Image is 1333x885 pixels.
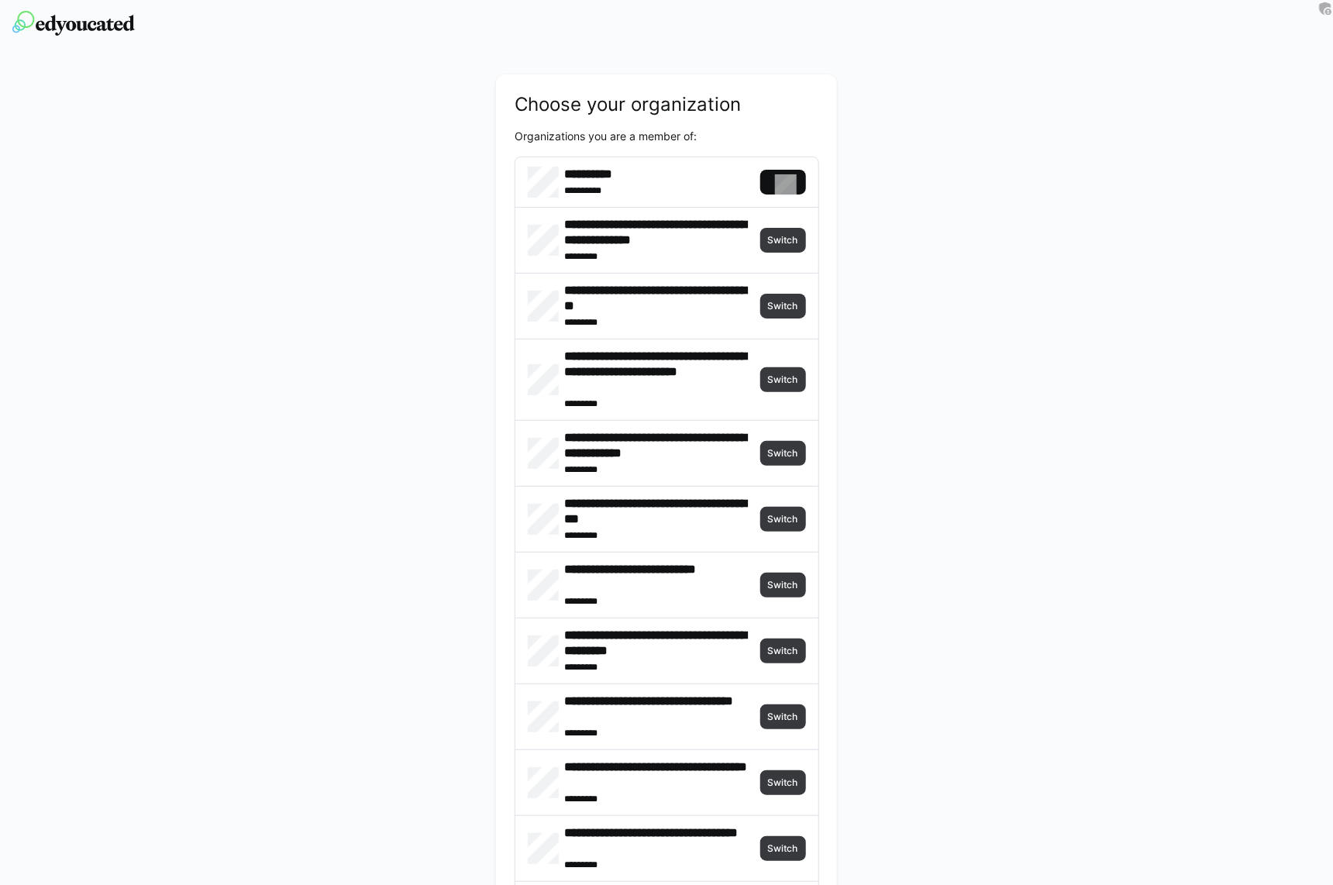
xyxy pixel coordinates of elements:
button: Switch [760,228,806,253]
h2: Choose your organization [515,93,819,116]
span: Switch [766,513,800,525]
button: Switch [760,507,806,532]
span: Switch [766,374,800,386]
span: Switch [766,645,800,657]
span: Switch [766,711,800,723]
span: Switch [766,234,800,246]
p: Organizations you are a member of: [515,129,819,144]
span: Switch [766,300,800,312]
img: edyoucated [12,11,135,36]
span: Switch [766,579,800,591]
button: Switch [760,770,806,795]
span: Switch [766,842,800,855]
button: Switch [760,573,806,597]
span: Switch [766,447,800,460]
button: Switch [760,836,806,861]
button: Switch [760,704,806,729]
button: Switch [760,639,806,663]
button: Switch [760,441,806,466]
span: Switch [766,777,800,789]
button: Switch [760,294,806,319]
button: Switch [760,367,806,392]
